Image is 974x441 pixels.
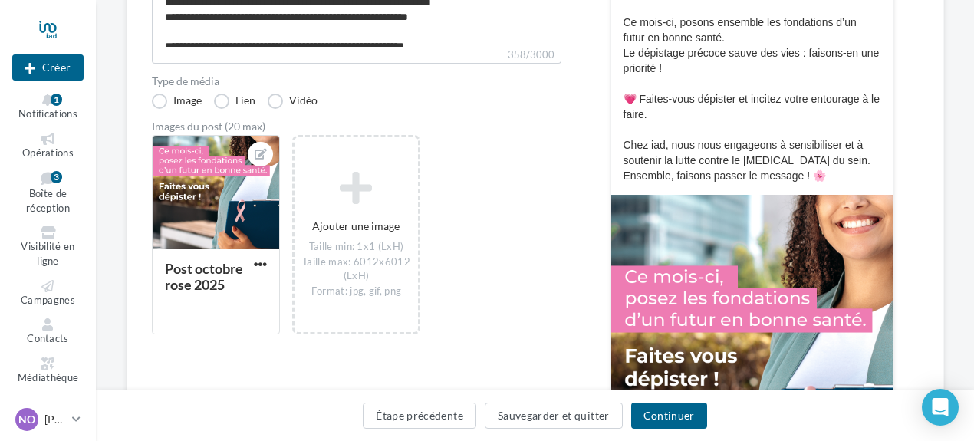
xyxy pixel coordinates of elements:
[18,412,35,427] span: NO
[12,130,84,163] a: Opérations
[22,146,74,159] span: Opérations
[51,171,62,183] div: 3
[152,47,561,64] label: 358/3000
[152,76,561,87] label: Type de média
[27,332,69,344] span: Contacts
[12,54,84,81] button: Créer
[12,168,84,217] a: Boîte de réception3
[21,241,74,268] span: Visibilité en ligne
[12,405,84,434] a: NO [PERSON_NAME]
[26,188,70,215] span: Boîte de réception
[51,94,62,106] div: 1
[18,371,79,383] span: Médiathèque
[152,94,202,109] label: Image
[152,121,561,132] div: Images du post (20 max)
[214,94,255,109] label: Lien
[12,315,84,348] a: Contacts
[12,277,84,310] a: Campagnes
[922,389,959,426] div: Open Intercom Messenger
[12,223,84,270] a: Visibilité en ligne
[631,403,707,429] button: Continuer
[18,107,77,120] span: Notifications
[268,94,318,109] label: Vidéo
[12,393,84,426] a: Calendrier
[12,91,84,123] button: Notifications 1
[21,294,75,306] span: Campagnes
[44,412,66,427] p: [PERSON_NAME]
[12,54,84,81] div: Nouvelle campagne
[12,354,84,387] a: Médiathèque
[363,403,476,429] button: Étape précédente
[485,403,623,429] button: Sauvegarder et quitter
[165,260,243,293] div: Post octobre rose 2025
